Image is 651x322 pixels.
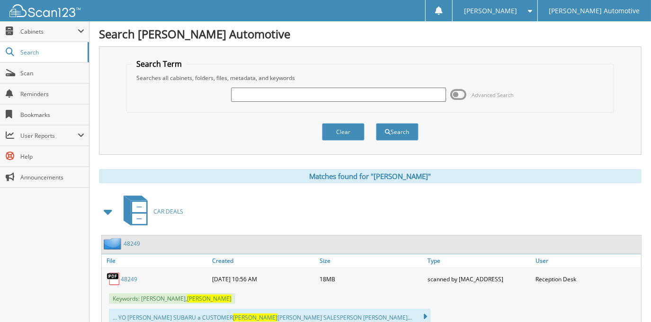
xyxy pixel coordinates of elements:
a: 48249 [124,240,140,248]
span: Bookmarks [20,111,84,119]
span: Search [20,48,83,56]
span: Help [20,152,84,161]
img: PDF.png [107,272,121,286]
a: 48249 [121,275,137,283]
button: Search [376,123,419,141]
button: Clear [322,123,365,141]
span: [PERSON_NAME] [464,8,517,14]
a: Created [210,254,318,267]
div: Searches all cabinets, folders, files, metadata, and keywords [132,74,608,82]
h1: Search [PERSON_NAME] Automotive [99,26,642,42]
div: 18MB [318,269,426,288]
span: Announcements [20,173,84,181]
span: [PERSON_NAME] Automotive [549,8,640,14]
span: Scan [20,69,84,77]
img: scan123-logo-white.svg [9,4,80,17]
a: Size [318,254,426,267]
span: Cabinets [20,27,78,36]
legend: Search Term [132,59,187,69]
a: CAR DEALS [118,193,183,230]
div: Matches found for "[PERSON_NAME]" [99,169,642,183]
a: File [102,254,210,267]
div: scanned by [MAC_ADDRESS] [425,269,533,288]
span: Advanced Search [472,91,514,98]
span: User Reports [20,132,78,140]
div: [DATE] 10:56 AM [210,269,318,288]
iframe: Chat Widget [604,277,651,322]
span: Keywords: [PERSON_NAME], [109,293,235,304]
a: Type [425,254,533,267]
img: folder2.png [104,238,124,250]
a: User [533,254,641,267]
div: Reception Desk [533,269,641,288]
span: Reminders [20,90,84,98]
span: [PERSON_NAME] [233,313,277,322]
span: [PERSON_NAME] [187,295,232,303]
span: CAR DEALS [153,207,183,215]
